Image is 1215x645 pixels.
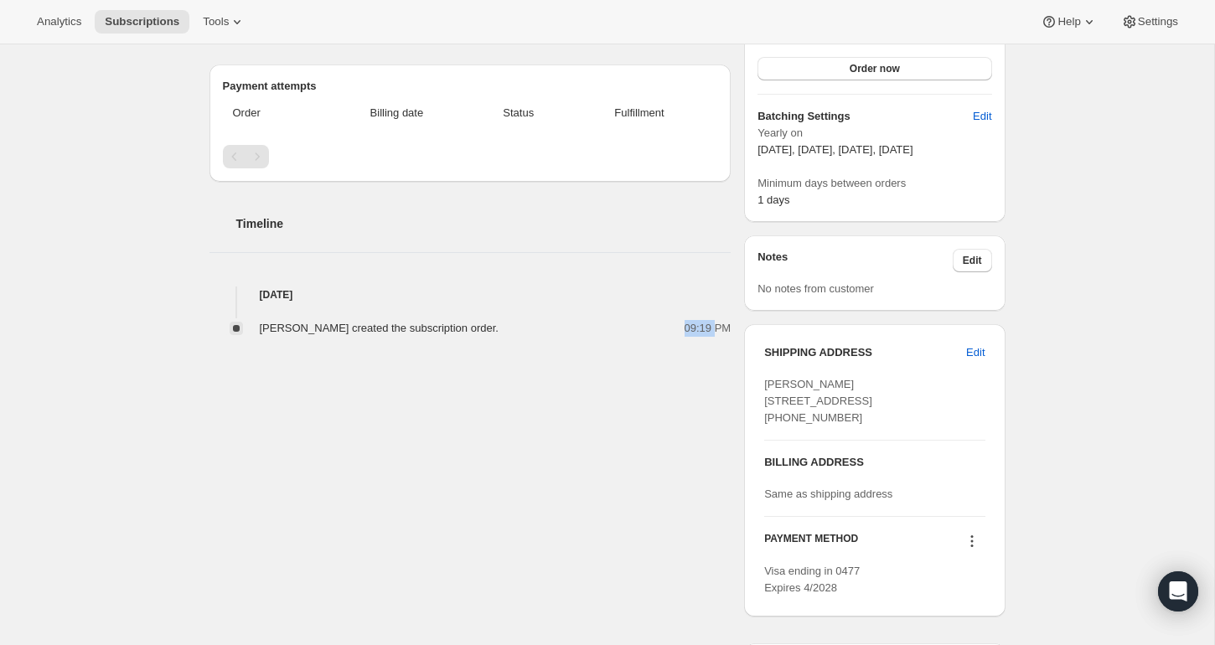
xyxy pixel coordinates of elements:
[757,249,953,272] h3: Notes
[953,249,992,272] button: Edit
[757,175,991,192] span: Minimum days between orders
[757,143,913,156] span: [DATE], [DATE], [DATE], [DATE]
[685,320,732,337] span: 09:19 PM
[1111,10,1188,34] button: Settings
[95,10,189,34] button: Subscriptions
[328,105,466,121] span: Billing date
[757,108,973,125] h6: Batching Settings
[193,10,256,34] button: Tools
[764,565,860,594] span: Visa ending in 0477 Expires 4/2028
[764,488,892,500] span: Same as shipping address
[764,344,966,361] h3: SHIPPING ADDRESS
[27,10,91,34] button: Analytics
[850,62,900,75] span: Order now
[757,125,991,142] span: Yearly on
[764,532,858,555] h3: PAYMENT METHOD
[1138,15,1178,28] span: Settings
[757,193,789,206] span: 1 days
[223,145,718,168] nav: Pagination
[1031,10,1107,34] button: Help
[105,15,179,28] span: Subscriptions
[1158,571,1198,611] div: Open Intercom Messenger
[757,282,874,295] span: No notes from customer
[223,95,323,132] th: Order
[260,322,499,334] span: [PERSON_NAME] created the subscription order.
[476,105,561,121] span: Status
[956,339,995,366] button: Edit
[571,105,707,121] span: Fulfillment
[37,15,81,28] span: Analytics
[963,103,1001,130] button: Edit
[963,254,982,267] span: Edit
[209,286,732,303] h4: [DATE]
[1057,15,1080,28] span: Help
[223,78,718,95] h2: Payment attempts
[966,344,985,361] span: Edit
[203,15,229,28] span: Tools
[764,454,985,471] h3: BILLING ADDRESS
[757,57,991,80] button: Order now
[973,108,991,125] span: Edit
[236,215,732,232] h2: Timeline
[764,378,872,424] span: [PERSON_NAME] [STREET_ADDRESS] [PHONE_NUMBER]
